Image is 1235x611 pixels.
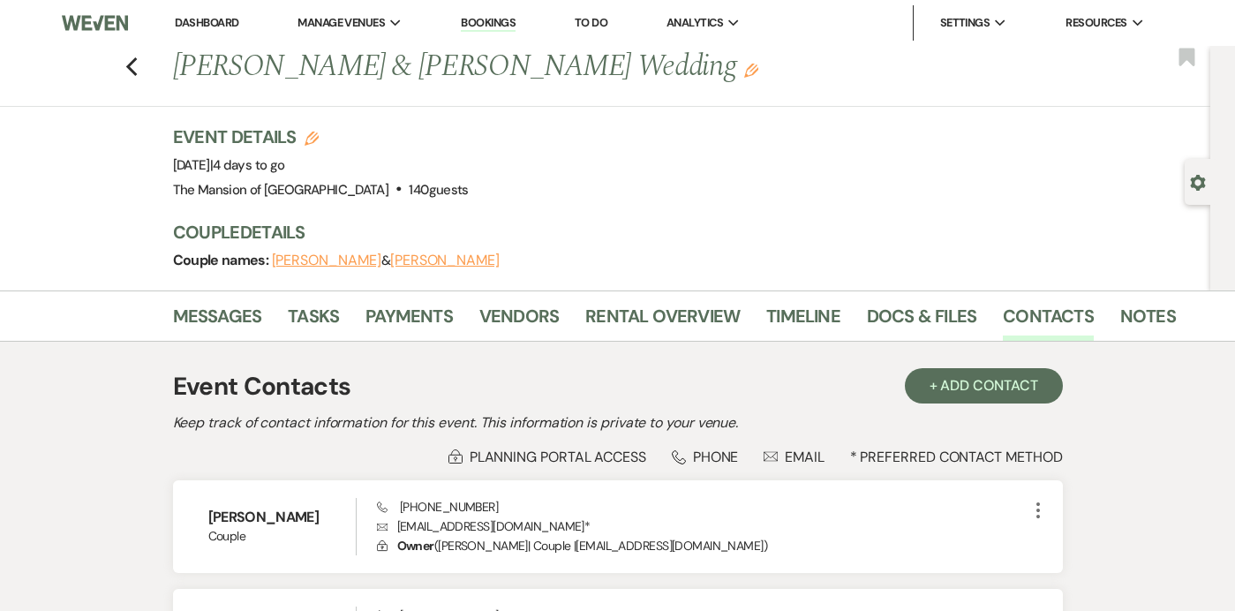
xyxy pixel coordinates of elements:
p: [EMAIL_ADDRESS][DOMAIN_NAME] * [377,517,1028,536]
div: Planning Portal Access [448,448,646,466]
a: Docs & Files [867,302,976,341]
span: Owner [397,538,434,554]
button: + Add Contact [905,368,1063,404]
h1: Event Contacts [173,368,351,405]
a: Rental Overview [585,302,740,341]
button: [PERSON_NAME] [272,253,381,268]
img: Weven Logo [62,4,128,41]
div: * Preferred Contact Method [173,448,1063,466]
a: Payments [365,302,453,341]
h2: Keep track of contact information for this event. This information is private to your venue. [173,412,1063,434]
a: Tasks [288,302,339,341]
a: Vendors [479,302,559,341]
a: Dashboard [175,15,238,30]
h1: [PERSON_NAME] & [PERSON_NAME] Wedding [173,46,964,88]
p: ( [PERSON_NAME] | Couple | [EMAIL_ADDRESS][DOMAIN_NAME] ) [377,536,1028,555]
button: [PERSON_NAME] [390,253,500,268]
h3: Event Details [173,124,469,149]
a: Timeline [766,302,840,341]
span: The Mansion of [GEOGRAPHIC_DATA] [173,181,389,199]
button: Edit [744,62,758,78]
a: Notes [1120,302,1176,341]
span: Settings [940,14,990,32]
div: Email [764,448,825,466]
span: 4 days to go [213,156,284,174]
div: Phone [672,448,739,466]
span: Resources [1066,14,1126,32]
a: Bookings [461,15,516,32]
span: Couple [208,527,356,546]
span: | [210,156,285,174]
span: [PHONE_NUMBER] [377,499,498,515]
span: Couple names: [173,251,272,269]
a: To Do [575,15,607,30]
a: Contacts [1003,302,1094,341]
button: Open lead details [1190,173,1206,190]
span: [DATE] [173,156,285,174]
h6: [PERSON_NAME] [208,508,356,527]
span: 140 guests [409,181,468,199]
span: Analytics [666,14,723,32]
a: Messages [173,302,262,341]
h3: Couple Details [173,220,1162,245]
span: & [272,252,500,269]
span: Manage Venues [297,14,385,32]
